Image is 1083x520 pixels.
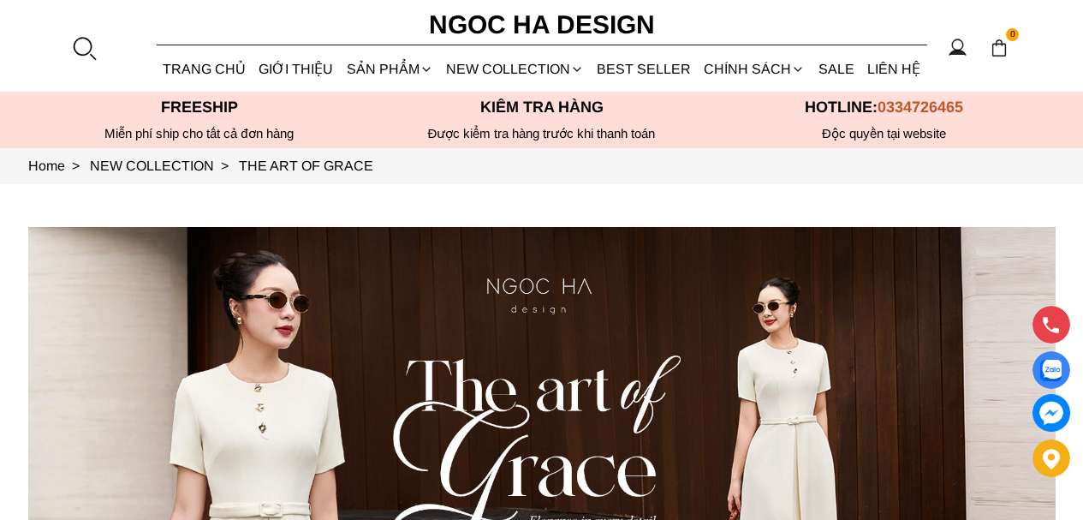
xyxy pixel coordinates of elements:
[480,99,604,116] font: Kiểm tra hàng
[713,126,1056,141] h6: Độc quyền tại website
[90,158,239,173] a: Link to NEW COLLECTION
[214,158,235,173] span: >
[371,126,713,141] p: Được kiểm tra hàng trước khi thanh toán
[812,46,860,92] a: SALE
[1040,360,1062,381] img: Display image
[713,99,1056,117] p: Hotline:
[28,99,371,117] p: Freeship
[157,46,253,92] a: TRANG CHỦ
[28,126,371,141] div: Miễn phí ship cho tất cả đơn hàng
[414,4,670,45] a: Ngoc Ha Design
[698,46,812,92] div: Chính sách
[990,39,1009,57] img: img-CART-ICON-ksit0nf1
[239,158,373,173] a: Link to THE ART OF GRACE
[860,46,926,92] a: LIÊN HỆ
[1032,394,1070,432] a: messenger
[253,46,340,92] a: GIỚI THIỆU
[878,99,963,116] span: 0334726465
[65,158,86,173] span: >
[439,46,590,92] a: NEW COLLECTION
[591,46,698,92] a: BEST SELLER
[1032,351,1070,389] a: Display image
[1006,28,1020,42] span: 0
[28,158,90,173] a: Link to Home
[340,46,439,92] div: SẢN PHẨM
